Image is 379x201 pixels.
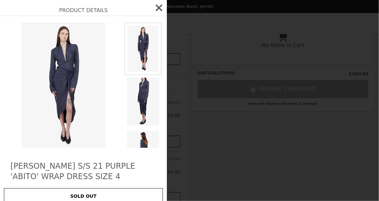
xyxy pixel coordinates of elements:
[4,23,123,148] img: Default Title
[124,75,162,128] img: Default Title
[10,161,156,182] h2: [PERSON_NAME] S/S 21 Purple 'Abito' Wrap Dress Size 4
[124,23,162,75] img: Default Title
[124,128,162,181] img: Default Title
